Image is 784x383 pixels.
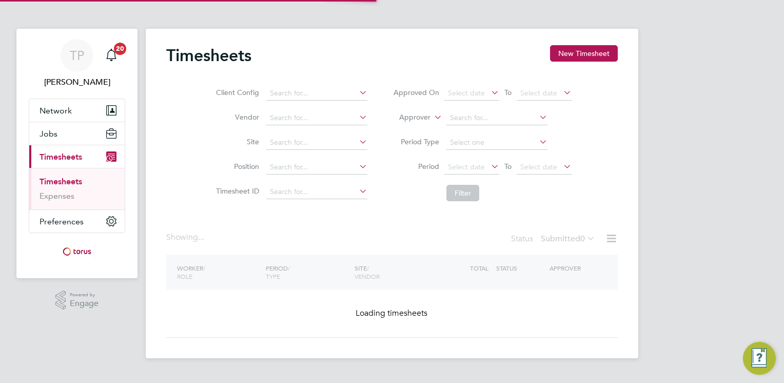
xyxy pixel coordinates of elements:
span: Network [40,106,72,116]
span: To [501,160,515,173]
label: Site [213,137,259,146]
label: Timesheet ID [213,186,259,196]
input: Search for... [446,111,547,125]
input: Search for... [266,111,367,125]
span: Select date [448,88,485,98]
span: Engage [70,299,99,308]
a: 20 [101,39,122,72]
label: Position [213,162,259,171]
button: Preferences [29,210,125,233]
a: TP[PERSON_NAME] [29,39,125,88]
input: Search for... [266,160,367,175]
label: Client Config [213,88,259,97]
span: Tony Proctor [29,76,125,88]
span: Timesheets [40,152,82,162]
label: Approver [384,112,430,123]
a: Timesheets [40,177,82,186]
input: Search for... [266,185,367,199]
span: Select date [448,162,485,171]
input: Select one [446,136,547,150]
button: Network [29,99,125,122]
label: Approved On [393,88,439,97]
button: Filter [446,185,479,201]
nav: Main navigation [16,29,138,278]
button: New Timesheet [550,45,618,62]
h2: Timesheets [166,45,251,66]
label: Period Type [393,137,439,146]
span: Jobs [40,129,57,139]
span: Preferences [40,217,84,226]
span: Select date [520,88,557,98]
label: Submitted [541,234,595,244]
label: Period [393,162,439,171]
span: TP [70,49,84,62]
span: 0 [580,234,585,244]
button: Engage Resource Center [743,342,776,375]
span: Select date [520,162,557,171]
input: Search for... [266,136,367,150]
span: Powered by [70,291,99,299]
div: Showing [166,232,206,243]
span: 20 [114,43,126,55]
label: Vendor [213,112,259,122]
img: torus-logo-retina.png [59,243,95,260]
span: ... [198,232,204,242]
div: Timesheets [29,168,125,209]
a: Powered byEngage [55,291,99,310]
a: Expenses [40,191,74,201]
button: Jobs [29,122,125,145]
span: To [501,86,515,99]
button: Timesheets [29,145,125,168]
input: Search for... [266,86,367,101]
div: Status [511,232,597,246]
a: Go to home page [29,243,125,260]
